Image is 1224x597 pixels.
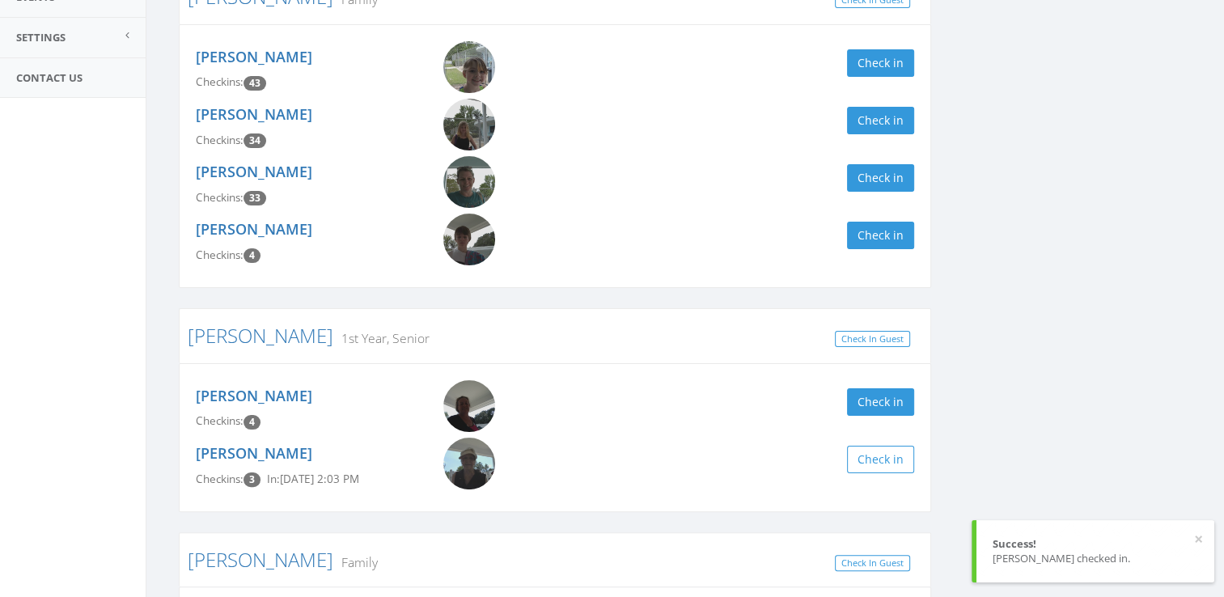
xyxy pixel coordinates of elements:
button: Check in [847,164,914,192]
span: Settings [16,30,66,44]
a: [PERSON_NAME] [196,443,312,463]
span: In: [DATE] 2:03 PM [267,472,359,486]
img: Evelyn_Booher.png [443,41,495,93]
span: Checkin count [244,472,260,487]
a: [PERSON_NAME] [196,47,312,66]
img: Lauren_Booher.png [443,156,495,208]
img: Brandt_Booher.png [443,214,495,265]
button: × [1194,531,1203,548]
a: [PERSON_NAME] [196,219,312,239]
button: Check in [847,107,914,134]
span: Checkin count [244,415,260,430]
div: Success! [993,536,1198,552]
span: Contact Us [16,70,83,85]
span: Checkin count [244,191,266,205]
span: Checkins: [196,133,244,147]
a: Check In Guest [835,555,910,572]
span: Checkins: [196,190,244,205]
a: [PERSON_NAME] [196,386,312,405]
span: Checkin count [244,76,266,91]
a: [PERSON_NAME] [188,322,333,349]
img: Sadie_Booher.png [443,99,495,150]
button: Check in [847,388,914,416]
a: [PERSON_NAME] [196,162,312,181]
img: Teresa_Brandt.png [443,380,495,432]
a: [PERSON_NAME] [196,104,312,124]
span: Checkins: [196,413,244,428]
small: 1st Year, Senior [333,329,430,347]
a: Check In Guest [835,331,910,348]
button: Check in [847,222,914,249]
small: Family [333,553,378,571]
span: Checkins: [196,472,244,486]
button: Check in [847,446,914,473]
img: Betty_Ayer.png [443,438,495,489]
div: [PERSON_NAME] checked in. [993,551,1198,566]
button: Check in [847,49,914,77]
span: Checkins: [196,248,244,262]
span: Checkin count [244,248,260,263]
span: Checkin count [244,133,266,148]
span: Checkins: [196,74,244,89]
a: [PERSON_NAME] [188,546,333,573]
